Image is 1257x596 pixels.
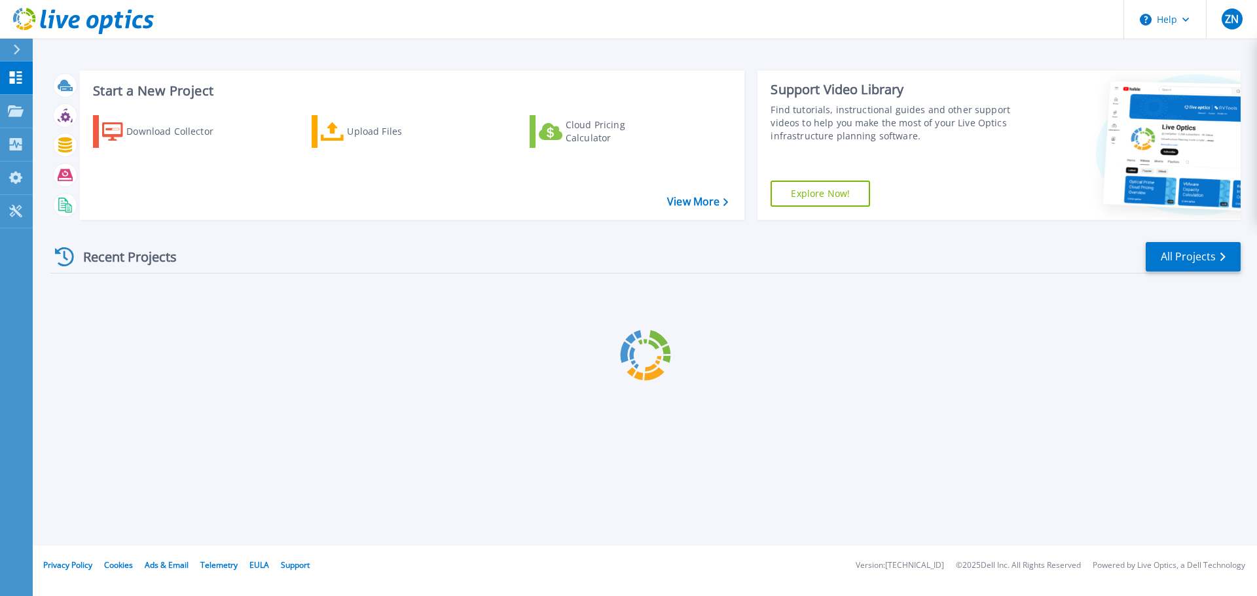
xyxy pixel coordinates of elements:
a: EULA [249,559,269,570]
li: © 2025 Dell Inc. All Rights Reserved [956,561,1081,570]
a: Privacy Policy [43,559,92,570]
div: Download Collector [126,118,231,145]
a: Telemetry [200,559,238,570]
div: Upload Files [347,118,452,145]
li: Version: [TECHNICAL_ID] [856,561,944,570]
a: Explore Now! [771,181,870,207]
a: Cookies [104,559,133,570]
a: Ads & Email [145,559,189,570]
a: Download Collector [93,115,239,148]
div: Find tutorials, instructional guides and other support videos to help you make the most of your L... [771,103,1017,143]
a: Support [281,559,310,570]
div: Recent Projects [50,241,194,273]
a: Upload Files [312,115,458,148]
a: Cloud Pricing Calculator [530,115,676,148]
h3: Start a New Project [93,84,728,98]
div: Cloud Pricing Calculator [566,118,670,145]
span: ZN [1225,14,1239,24]
div: Support Video Library [771,81,1017,98]
li: Powered by Live Optics, a Dell Technology [1093,561,1245,570]
a: View More [667,196,728,208]
a: All Projects [1146,242,1241,272]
